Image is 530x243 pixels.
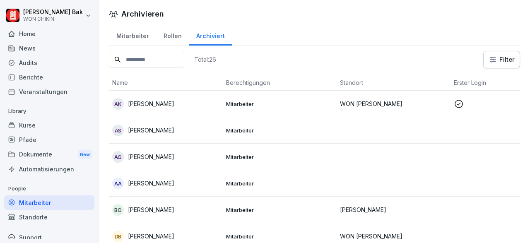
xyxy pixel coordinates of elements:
[128,205,174,214] p: [PERSON_NAME]
[4,84,94,99] a: Veranstaltungen
[112,125,124,136] div: AS
[4,210,94,224] a: Standorte
[4,132,94,147] a: Pfade
[128,126,174,135] p: [PERSON_NAME]
[4,162,94,176] a: Automatisierungen
[4,147,94,162] div: Dokumente
[128,179,174,188] p: [PERSON_NAME]
[226,180,333,187] p: Mitarbeiter
[112,231,124,242] div: DB
[112,151,124,163] div: AG
[489,55,515,64] div: Filter
[4,26,94,41] a: Home
[23,16,83,22] p: WON CHIKIN
[4,118,94,132] a: Kurse
[340,232,447,241] p: WON [PERSON_NAME].
[128,232,174,241] p: [PERSON_NAME]
[78,150,92,159] div: New
[4,105,94,118] p: Library
[226,127,333,134] p: Mitarbeiter
[189,24,232,46] a: Archiviert
[4,55,94,70] a: Audits
[340,99,447,108] p: WON [PERSON_NAME].
[226,100,333,108] p: Mitarbeiter
[223,75,337,91] th: Berechtigungen
[484,51,520,68] button: Filter
[112,178,124,189] div: AA
[4,70,94,84] a: Berichte
[4,182,94,195] p: People
[4,41,94,55] a: News
[128,99,174,108] p: [PERSON_NAME]
[112,204,124,216] div: BO
[121,8,164,19] h1: Archivieren
[226,206,333,214] p: Mitarbeiter
[23,9,83,16] p: [PERSON_NAME] Bak
[4,147,94,162] a: DokumenteNew
[112,98,124,110] div: AK
[4,195,94,210] a: Mitarbeiter
[226,233,333,240] p: Mitarbeiter
[226,153,333,161] p: Mitarbeiter
[194,55,216,63] p: Total: 26
[156,24,189,46] a: Rollen
[109,75,223,91] th: Name
[109,24,156,46] a: Mitarbeiter
[128,152,174,161] p: [PERSON_NAME]
[340,205,447,214] p: [PERSON_NAME]
[337,75,450,91] th: Standort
